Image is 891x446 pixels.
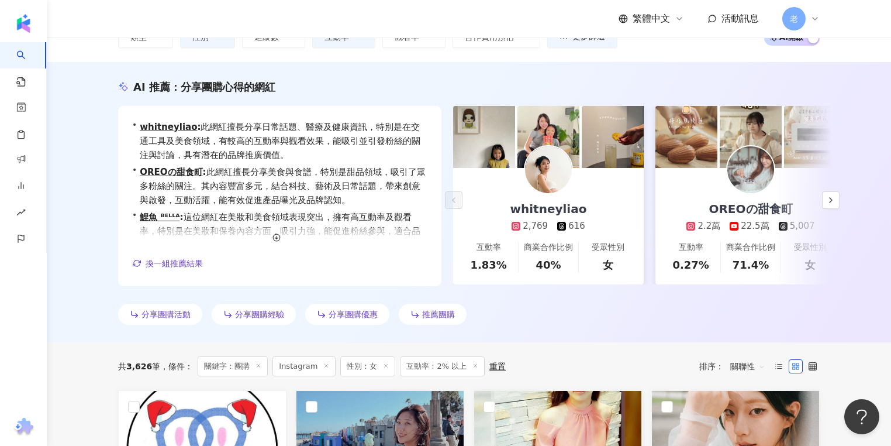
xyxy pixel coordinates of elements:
[730,357,765,376] span: 關聯性
[140,212,179,222] a: 鯉魚 ᴮᴱᴸᴸᴬ
[453,168,644,284] a: whitneyliao2,769616互動率1.83%商業合作比例40%受眾性別女
[12,418,35,437] img: chrome extension
[180,212,184,222] span: :
[699,357,772,376] div: 排序：
[523,220,548,232] div: 2,769
[794,242,827,253] div: 受眾性別
[568,220,585,232] div: 616
[340,356,395,376] span: 性別：女
[672,258,709,272] div: 0.27%
[146,259,203,268] span: 換一組推薦結果
[453,106,515,168] img: post-image
[720,106,782,168] img: post-image
[160,362,193,371] span: 條件 ：
[198,356,268,376] span: 關鍵字：團購
[536,258,561,272] div: 40%
[329,310,378,319] span: 分享團購優惠
[132,165,427,207] div: •
[132,120,427,162] div: •
[470,258,506,272] div: 1.83%
[726,242,775,253] div: 商業合作比例
[235,310,284,319] span: 分享團購經驗
[400,356,485,376] span: 互動率：2% 以上
[132,210,427,252] div: •
[181,81,275,93] span: 分享團購心得的網紅
[489,362,506,371] div: 重置
[525,146,572,193] img: KOL Avatar
[141,310,191,319] span: 分享團購活動
[132,255,203,272] button: 換一組推薦結果
[784,106,846,168] img: post-image
[655,168,846,284] a: OREOの甜食町2.2萬22.5萬5,007互動率0.27%商業合作比例71.4%受眾性別女
[697,201,804,217] div: OREOの甜食町
[14,14,33,33] img: logo icon
[633,12,670,25] span: 繁體中文
[524,242,573,253] div: 商業合作比例
[741,220,769,232] div: 22.5萬
[140,120,427,162] span: 此網紅擅長分享日常話題、醫療及健康資訊，特別是在交通工具及美食領域，有較高的互動率與觀看效果，能吸引並引發粉絲的關注與討論，具有潛在的品牌推廣價值。
[721,13,759,24] span: 活動訊息
[16,201,26,227] span: rise
[118,362,160,371] div: 共 筆
[197,122,201,132] span: :
[592,242,624,253] div: 受眾性別
[733,258,769,272] div: 71.4%
[203,167,206,177] span: :
[727,146,774,193] img: KOL Avatar
[476,242,501,253] div: 互動率
[517,106,579,168] img: post-image
[790,220,815,232] div: 5,007
[499,201,599,217] div: whitneyliao
[140,122,197,132] a: whitneyliao
[126,362,152,371] span: 3,626
[16,42,40,88] a: search
[422,310,455,319] span: 推薦團購
[133,80,275,94] div: AI 推薦 ：
[844,399,879,434] iframe: Help Scout Beacon - Open
[140,210,427,252] span: 這位網紅在美妝和美食領域表現突出，擁有高互動率及觀看率，特別是在美妝和保養內容方面，吸引力強，能促進粉絲參與，適合品牌合作與推廣。
[140,165,427,207] span: 此網紅擅長分享美食與食譜，特別是甜品領域，吸引了眾多粉絲的關注。其內容豐富多元，結合科技、藝術及日常話題，帶來創意與啟發，互動活躍，能有效促進產品曝光及品牌認知。
[140,167,202,177] a: OREOの甜食町
[697,220,720,232] div: 2.2萬
[679,242,703,253] div: 互動率
[790,12,798,25] span: 老
[582,106,644,168] img: post-image
[655,106,717,168] img: post-image
[603,258,613,272] div: 女
[272,356,336,376] span: Instagram
[805,258,816,272] div: 女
